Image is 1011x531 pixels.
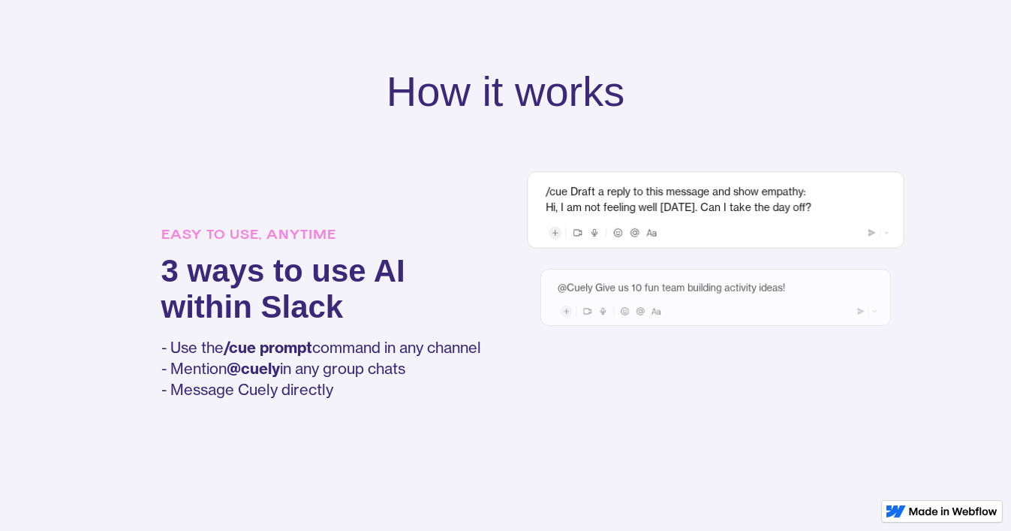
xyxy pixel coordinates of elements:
[227,359,280,378] strong: @cuely
[224,338,312,357] strong: /cue prompt
[161,337,481,400] p: - Use the command in any channel - Mention in any group chats - Message Cuely directly
[545,358,886,421] div: Draft an email to our customers with a casual tone: - We’ve shipped a new feature that improves u...
[909,507,997,516] img: Made in Webflow
[387,68,624,116] h2: How it works
[161,253,481,325] h3: 3 ways to use AI within Slack
[558,280,874,294] div: @Cuely Give us 10 fun team building activity ideas!
[161,225,481,246] h5: EASY TO USE, ANYTIME
[546,184,886,216] div: /cue Draft a reply to this message and show empathy: Hi, I am not feeling well [DATE]. Can I take...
